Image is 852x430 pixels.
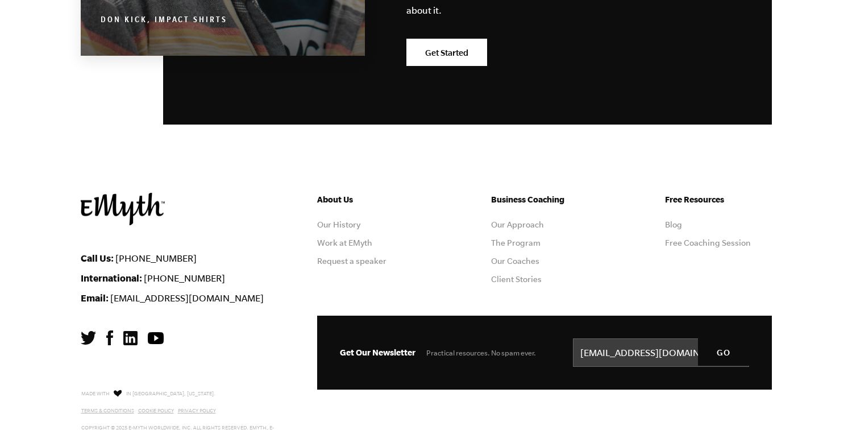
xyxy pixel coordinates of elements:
a: Request a speaker [317,257,386,266]
iframe: Chat Widget [795,375,852,430]
a: Our History [317,220,360,229]
img: EMyth [81,193,165,225]
a: Work at EMyth [317,238,372,247]
a: Our Approach [491,220,544,229]
span: Practical resources. No spam ever. [426,349,536,357]
a: Blog [665,220,682,229]
a: [EMAIL_ADDRESS][DOMAIN_NAME] [110,293,264,303]
a: [PHONE_NUMBER] [144,273,225,283]
a: Our Coaches [491,257,539,266]
strong: International: [81,272,142,283]
cite: Don Kick, Impact Shirts [101,16,227,26]
h5: About Us [317,193,424,206]
a: Free Coaching Session [665,238,751,247]
a: Terms & Conditions [81,408,134,414]
input: name@emailaddress.com [573,338,749,367]
span: Get Our Newsletter [340,348,415,357]
img: LinkedIn [123,331,138,345]
strong: Email: [81,292,109,303]
img: YouTube [148,332,164,344]
a: The Program [491,238,541,247]
h5: Free Resources [665,193,772,206]
a: Client Stories [491,275,542,284]
strong: Call Us: [81,253,114,263]
h5: Business Coaching [491,193,598,206]
a: Privacy Policy [178,408,216,414]
a: [PHONE_NUMBER] [115,253,197,263]
img: Facebook [106,330,113,345]
img: Twitter [81,331,96,345]
img: Love [114,390,122,397]
a: Cookie Policy [138,408,174,414]
a: Get Started [406,39,487,66]
input: GO [698,338,749,366]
